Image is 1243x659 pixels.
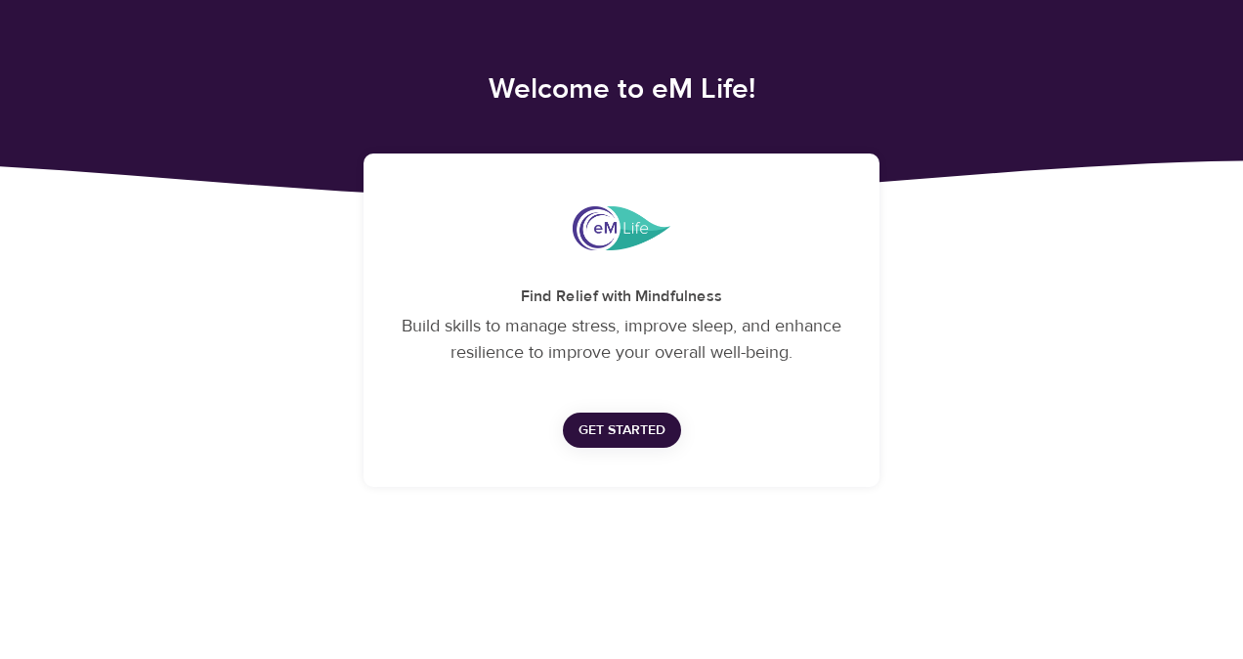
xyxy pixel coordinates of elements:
[563,413,681,449] button: Get Started
[387,286,856,307] h5: Find Relief with Mindfulness
[573,206,670,250] img: eMindful_logo.png
[579,418,665,443] span: Get Started
[88,70,1155,107] h4: Welcome to eM Life!
[387,313,856,366] p: Build skills to manage stress, improve sleep, and enhance resilience to improve your overall well...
